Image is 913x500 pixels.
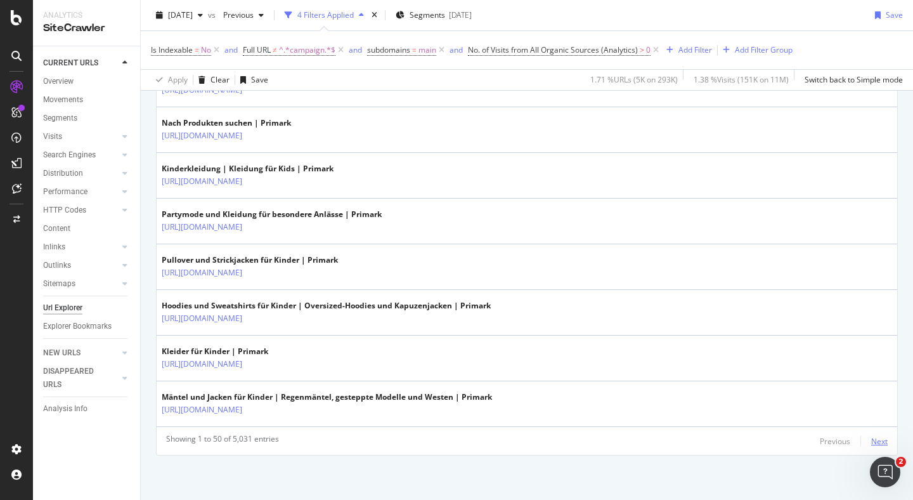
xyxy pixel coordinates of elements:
div: Explorer Bookmarks [43,320,112,333]
div: and [349,44,362,55]
button: [DATE] [151,5,208,25]
a: [URL][DOMAIN_NAME] [162,221,242,234]
a: [URL][DOMAIN_NAME] [162,404,242,416]
a: [URL][DOMAIN_NAME] [162,175,242,188]
div: Outlinks [43,259,71,272]
a: Url Explorer [43,301,131,315]
div: SiteCrawler [43,21,130,36]
div: Segments [43,112,77,125]
div: Mäntel und Jacken für Kinder | Regenmäntel, gesteppte Modelle und Westen | Primark [162,391,492,403]
span: 2025 Aug. 31st [168,10,193,20]
div: Visits [43,130,62,143]
div: Analytics [43,10,130,21]
a: Visits [43,130,119,143]
div: Content [43,222,70,235]
span: ^.*campaign.*$ [279,41,335,59]
button: Save [235,70,268,90]
a: Performance [43,185,119,199]
div: [DATE] [449,10,472,20]
div: Movements [43,93,83,107]
span: = [412,44,417,55]
div: Kleider für Kinder | Primark [162,346,297,357]
span: Full URL [243,44,271,55]
span: No [201,41,211,59]
span: Is Indexable [151,44,193,55]
div: Pullover und Strickjacken für Kinder | Primark [162,254,338,266]
a: Distribution [43,167,119,180]
a: CURRENT URLS [43,56,119,70]
span: 0 [646,41,651,59]
a: Sitemaps [43,277,119,291]
div: Search Engines [43,148,96,162]
button: Apply [151,70,188,90]
iframe: Intercom live chat [870,457,900,487]
a: Analysis Info [43,402,131,416]
button: and [224,44,238,56]
button: Add Filter Group [718,43,793,58]
span: > [640,44,644,55]
span: subdomains [367,44,410,55]
div: HTTP Codes [43,204,86,217]
div: Switch back to Simple mode [805,74,903,85]
button: Previous [218,5,269,25]
span: main [418,41,436,59]
a: Overview [43,75,131,88]
a: Movements [43,93,131,107]
span: 2 [896,457,906,467]
a: Inlinks [43,240,119,254]
a: Explorer Bookmarks [43,320,131,333]
button: Save [870,5,903,25]
span: Previous [218,10,254,20]
div: Showing 1 to 50 of 5,031 entries [166,433,279,449]
div: Hoodies und Sweatshirts für Kinder | Oversized-Hoodies und Kapuzenjacken | Primark [162,300,491,312]
button: 4 Filters Applied [280,5,369,25]
span: vs [208,10,218,20]
span: = [195,44,199,55]
span: No. of Visits from All Organic Sources (Analytics) [468,44,638,55]
span: Segments [410,10,445,20]
a: [URL][DOMAIN_NAME] [162,129,242,142]
div: Previous [820,436,850,447]
div: Performance [43,185,87,199]
div: and [224,44,238,55]
div: Clear [210,74,230,85]
span: ≠ [273,44,277,55]
button: Segments[DATE] [391,5,477,25]
div: Partymode und Kleidung für besondere Anlässe | Primark [162,209,382,220]
a: HTTP Codes [43,204,119,217]
a: NEW URLS [43,346,119,360]
a: [URL][DOMAIN_NAME] [162,312,242,325]
div: CURRENT URLS [43,56,98,70]
div: 4 Filters Applied [297,10,354,20]
div: Apply [168,74,188,85]
a: Outlinks [43,259,119,272]
div: Nach Produkten suchen | Primark [162,117,297,129]
div: DISAPPEARED URLS [43,365,107,391]
div: Add Filter Group [735,44,793,55]
div: NEW URLS [43,346,81,360]
button: and [450,44,463,56]
div: Sitemaps [43,277,75,291]
button: Clear [193,70,230,90]
div: Save [251,74,268,85]
button: Add Filter [661,43,712,58]
a: [URL][DOMAIN_NAME] [162,266,242,279]
button: Previous [820,433,850,449]
div: Url Explorer [43,301,82,315]
a: DISAPPEARED URLS [43,365,119,391]
a: Content [43,222,131,235]
div: Distribution [43,167,83,180]
div: times [369,9,380,22]
div: Save [886,10,903,20]
a: Segments [43,112,131,125]
div: Overview [43,75,74,88]
div: Analysis Info [43,402,87,416]
div: 1.38 % Visits ( 151K on 11M ) [694,74,789,85]
a: Search Engines [43,148,119,162]
div: Kinderkleidung | Kleidung für Kids | Primark [162,163,333,174]
a: [URL][DOMAIN_NAME] [162,358,242,371]
div: 1.71 % URLs ( 5K on 293K ) [590,74,678,85]
div: Next [871,436,888,447]
div: Inlinks [43,240,65,254]
div: and [450,44,463,55]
